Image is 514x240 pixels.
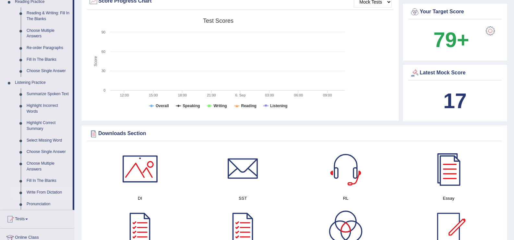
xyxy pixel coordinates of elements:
a: Highlight Incorrect Words [24,100,73,117]
tspan: Writing [213,104,227,108]
a: Re-order Paragraphs [24,42,73,54]
a: Summarize Spoken Text [24,88,73,100]
a: Reading & Writing: Fill In The Blanks [24,7,73,25]
a: Tests [0,210,74,226]
h4: RL [298,195,394,202]
text: 12:00 [120,93,129,97]
text: 90 [102,30,105,34]
a: Select Missing Word [24,135,73,146]
tspan: Speaking [183,104,200,108]
text: 30 [102,69,105,73]
text: 15:00 [149,93,158,97]
div: Your Target Score [410,7,500,17]
b: 17 [443,89,467,113]
a: Choose Multiple Answers [24,158,73,175]
h4: SST [195,195,291,202]
text: 0 [103,88,105,92]
tspan: Listening [270,104,287,108]
a: Pronunciation [24,198,73,210]
a: Fill In The Blanks [24,54,73,66]
text: 09:00 [323,93,332,97]
a: Choose Multiple Answers [24,25,73,42]
tspan: Reading [241,104,257,108]
a: Write From Dictation [24,187,73,198]
a: Highlight Correct Summary [24,117,73,134]
a: Choose Single Answer [24,65,73,77]
a: Choose Single Answer [24,146,73,158]
tspan: Score [93,56,98,67]
tspan: Test scores [203,18,233,24]
h4: DI [92,195,188,202]
text: 60 [102,50,105,54]
text: 18:00 [178,93,187,97]
text: 06:00 [294,93,303,97]
a: Fill In The Blanks [24,175,73,187]
h4: Essay [400,195,497,202]
tspan: 6. Sep [235,93,246,97]
text: 21:00 [207,93,216,97]
tspan: Overall [156,104,169,108]
text: 03:00 [265,93,274,97]
b: 79+ [433,28,469,52]
a: Listening Practice [12,77,73,89]
div: Latest Mock Score [410,68,500,78]
div: Downloads Section [89,129,500,139]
